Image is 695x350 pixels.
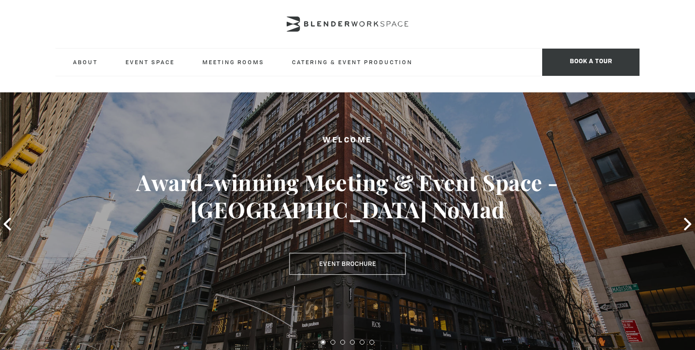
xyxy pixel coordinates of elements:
[290,253,406,275] a: Event Brochure
[35,169,660,223] h3: Award-winning Meeting & Event Space - [GEOGRAPHIC_DATA] NoMad
[118,49,183,75] a: Event Space
[195,49,272,75] a: Meeting Rooms
[542,49,640,76] span: Book a tour
[65,49,106,75] a: About
[284,49,421,75] a: Catering & Event Production
[35,135,660,147] h2: Welcome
